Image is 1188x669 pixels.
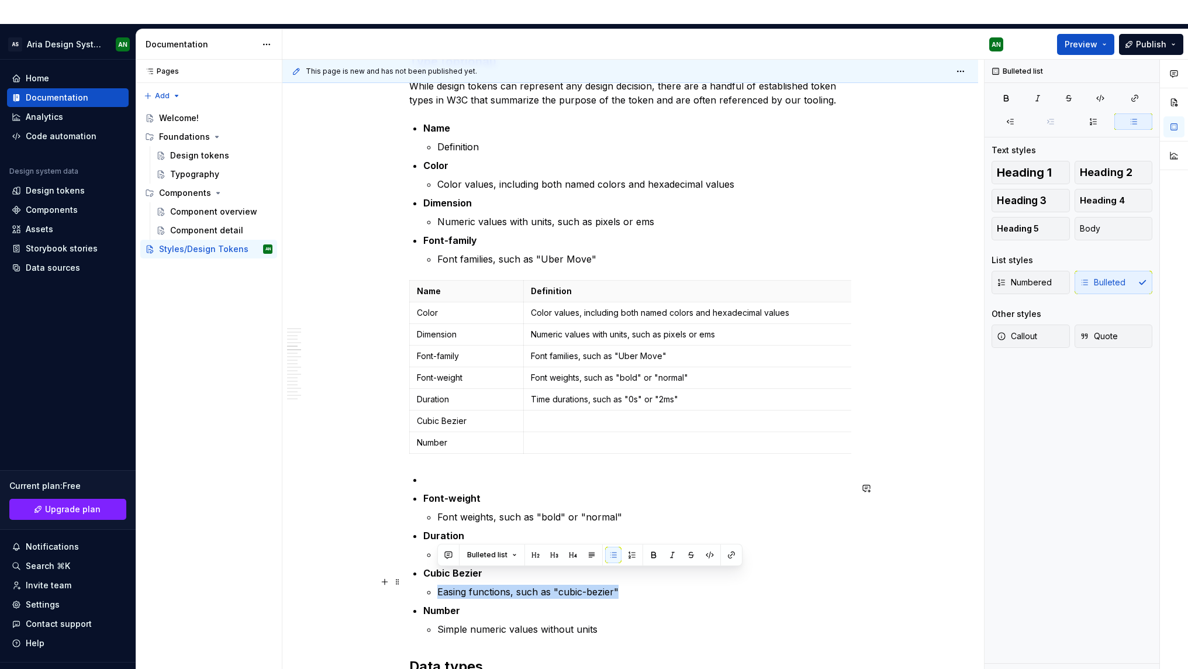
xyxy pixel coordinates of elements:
button: ASAria Design SystemAN [2,32,133,57]
div: Help [26,637,44,649]
a: Design tokens [7,181,129,200]
div: Welcome! [159,112,199,124]
a: Documentation [7,88,129,107]
span: Callout [997,330,1037,342]
span: Publish [1136,39,1166,50]
div: Pages [140,67,179,76]
button: Heading 4 [1075,189,1153,212]
strong: Number [423,605,460,616]
div: AN [992,40,1001,49]
span: Heading 4 [1080,195,1125,206]
div: Components [26,204,78,216]
p: Time durations, such as "0s" or "2ms" [437,547,851,561]
div: Foundations [140,127,277,146]
a: Home [7,69,129,88]
div: Settings [26,599,60,611]
span: Heading 3 [997,195,1047,206]
div: Components [159,187,211,199]
button: Notifications [7,537,129,556]
p: Color values, including both named colors and hexadecimal values [437,177,851,191]
div: Component overview [170,206,257,218]
div: Text styles [992,144,1036,156]
strong: Name [423,122,450,134]
a: Welcome! [140,109,277,127]
span: Heading 5 [997,223,1039,235]
span: Add [155,91,170,101]
div: Contact support [26,618,92,630]
button: Callout [992,325,1070,348]
button: Heading 3 [992,189,1070,212]
button: Heading 2 [1075,161,1153,184]
button: Heading 5 [992,217,1070,240]
p: Font-family [417,350,516,362]
p: Font families, such as "Uber Move" [531,350,899,362]
a: Component detail [151,221,277,240]
span: Preview [1065,39,1097,50]
div: Design tokens [26,185,85,196]
div: Assets [26,223,53,235]
div: Page tree [140,109,277,258]
strong: Font-weight [423,492,481,504]
button: Help [7,634,129,653]
div: Invite team [26,580,71,591]
span: This page is new and has not been published yet. [306,67,477,76]
strong: Font-family [423,235,477,246]
p: Font families, such as "Uber Move" [437,252,851,266]
a: Invite team [7,576,129,595]
div: Search ⌘K [26,560,70,572]
a: Data sources [7,258,129,277]
div: Code automation [26,130,96,142]
span: Numbered [997,277,1052,288]
button: Numbered [992,271,1070,294]
button: Quote [1075,325,1153,348]
strong: Color [423,160,448,171]
div: Aria Design System [27,39,102,50]
p: Definition [531,285,899,297]
p: Easing functions, such as "cubic-bezier" [437,585,851,599]
strong: Cubic Bezier [423,567,482,579]
button: Search ⌘K [7,557,129,575]
p: Font-weight [417,372,516,384]
a: Design tokens [151,146,277,165]
div: Design tokens [170,150,229,161]
span: Quote [1080,330,1118,342]
div: Storybook stories [26,243,98,254]
div: Foundations [159,131,210,143]
div: Notifications [26,541,79,553]
span: Body [1080,223,1100,235]
div: Current plan : Free [9,480,126,492]
button: Add [140,88,184,104]
div: Typography [170,168,219,180]
p: Color values, including both named colors and hexadecimal values [531,307,899,319]
button: Body [1075,217,1153,240]
a: Components [7,201,129,219]
span: Heading 2 [1080,167,1132,178]
p: Time durations, such as "0s" or "2ms" [531,394,899,405]
div: Components [140,184,277,202]
div: Documentation [26,92,88,104]
div: AS [8,37,22,51]
a: Assets [7,220,129,239]
div: Documentation [146,39,256,50]
a: Analytics [7,108,129,126]
a: Storybook stories [7,239,129,258]
p: Dimension [417,329,516,340]
span: Upgrade plan [45,504,101,515]
a: Upgrade plan [9,499,126,520]
p: Numeric values with units, such as pixels or ems [531,329,899,340]
p: Definition [437,140,851,154]
div: Other styles [992,308,1041,320]
p: Font weights, such as "bold" or "normal" [531,372,899,384]
a: Styles/Design TokensAN [140,240,277,258]
a: Settings [7,595,129,614]
p: Name [417,285,516,297]
strong: Duration [423,530,464,542]
p: Numeric values with units, such as pixels or ems [437,215,851,229]
div: Data sources [26,262,80,274]
span: Heading 1 [997,167,1052,178]
p: Color [417,307,516,319]
div: AN [118,40,127,49]
div: Design system data [9,167,78,176]
a: Code automation [7,127,129,146]
button: Publish [1119,34,1183,55]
